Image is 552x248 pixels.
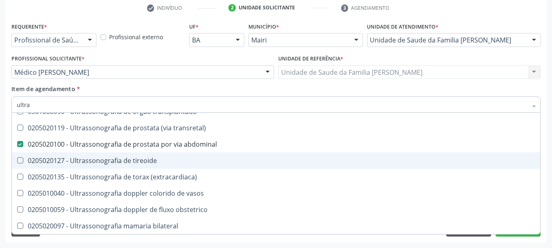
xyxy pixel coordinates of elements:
div: 0205020135 - Ultrassonografia de torax (extracardiaca) [17,174,535,180]
div: 0205020097 - Ultrassonografia mamaria bilateral [17,223,535,229]
span: Unidade de Saude da Familia [PERSON_NAME] [370,36,524,44]
label: Requerente [11,20,47,33]
span: Item de agendamento [11,85,75,93]
input: Buscar por procedimentos [17,96,527,113]
div: 0205020100 - Ultrassonografia de prostata por via abdominal [17,141,535,147]
div: 0205010040 - Ultrassonografia doppler colorido de vasos [17,190,535,197]
div: 0205020119 - Ultrassonografia de prostata (via transretal) [17,125,535,131]
div: 0205020127 - Ultrassonografia de tireoide [17,157,535,164]
label: Município [248,20,279,33]
label: Unidade de atendimento [367,20,438,33]
span: Mairi [251,36,346,44]
label: Profissional externo [109,33,163,41]
span: BA [192,36,228,44]
div: 2 [228,4,236,11]
label: UF [189,20,199,33]
span: Médico [PERSON_NAME] [14,68,257,76]
div: 0205010059 - Ultrassonografia doppler de fluxo obstetrico [17,206,535,213]
div: Unidade solicitante [239,4,295,11]
label: Profissional Solicitante [11,53,85,65]
label: Unidade de referência [278,53,343,65]
span: Profissional de Saúde [14,36,80,44]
